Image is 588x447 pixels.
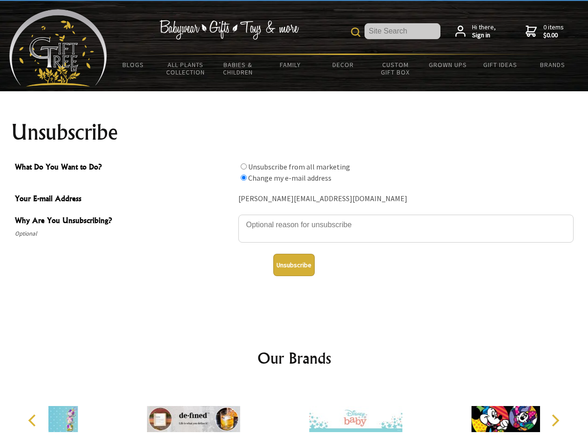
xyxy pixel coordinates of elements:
a: BLOGS [107,55,160,74]
input: Site Search [365,23,440,39]
img: Babyware - Gifts - Toys and more... [9,9,107,87]
textarea: Why Are You Unsubscribing? [238,215,574,243]
button: Unsubscribe [273,254,315,276]
h1: Unsubscribe [11,121,577,143]
span: Hi there, [472,23,496,40]
a: Custom Gift Box [369,55,422,82]
span: Your E-mail Address [15,193,234,206]
input: What Do You Want to Do? [241,175,247,181]
a: Brands [527,55,579,74]
label: Unsubscribe from all marketing [248,162,350,171]
span: 0 items [543,23,564,40]
a: Hi there,Sign in [455,23,496,40]
a: Decor [317,55,369,74]
label: Change my e-mail address [248,173,331,183]
strong: Sign in [472,31,496,40]
a: 0 items$0.00 [526,23,564,40]
strong: $0.00 [543,31,564,40]
button: Previous [23,410,44,431]
a: Family [264,55,317,74]
span: What Do You Want to Do? [15,161,234,175]
input: What Do You Want to Do? [241,163,247,169]
a: All Plants Collection [160,55,212,82]
div: [PERSON_NAME][EMAIL_ADDRESS][DOMAIN_NAME] [238,192,574,206]
button: Next [545,410,565,431]
a: Gift Ideas [474,55,527,74]
span: Why Are You Unsubscribing? [15,215,234,228]
span: Optional [15,228,234,239]
a: Babies & Children [212,55,264,82]
img: product search [351,27,360,37]
img: Babywear - Gifts - Toys & more [159,20,299,40]
h2: Our Brands [19,347,570,369]
a: Grown Ups [421,55,474,74]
